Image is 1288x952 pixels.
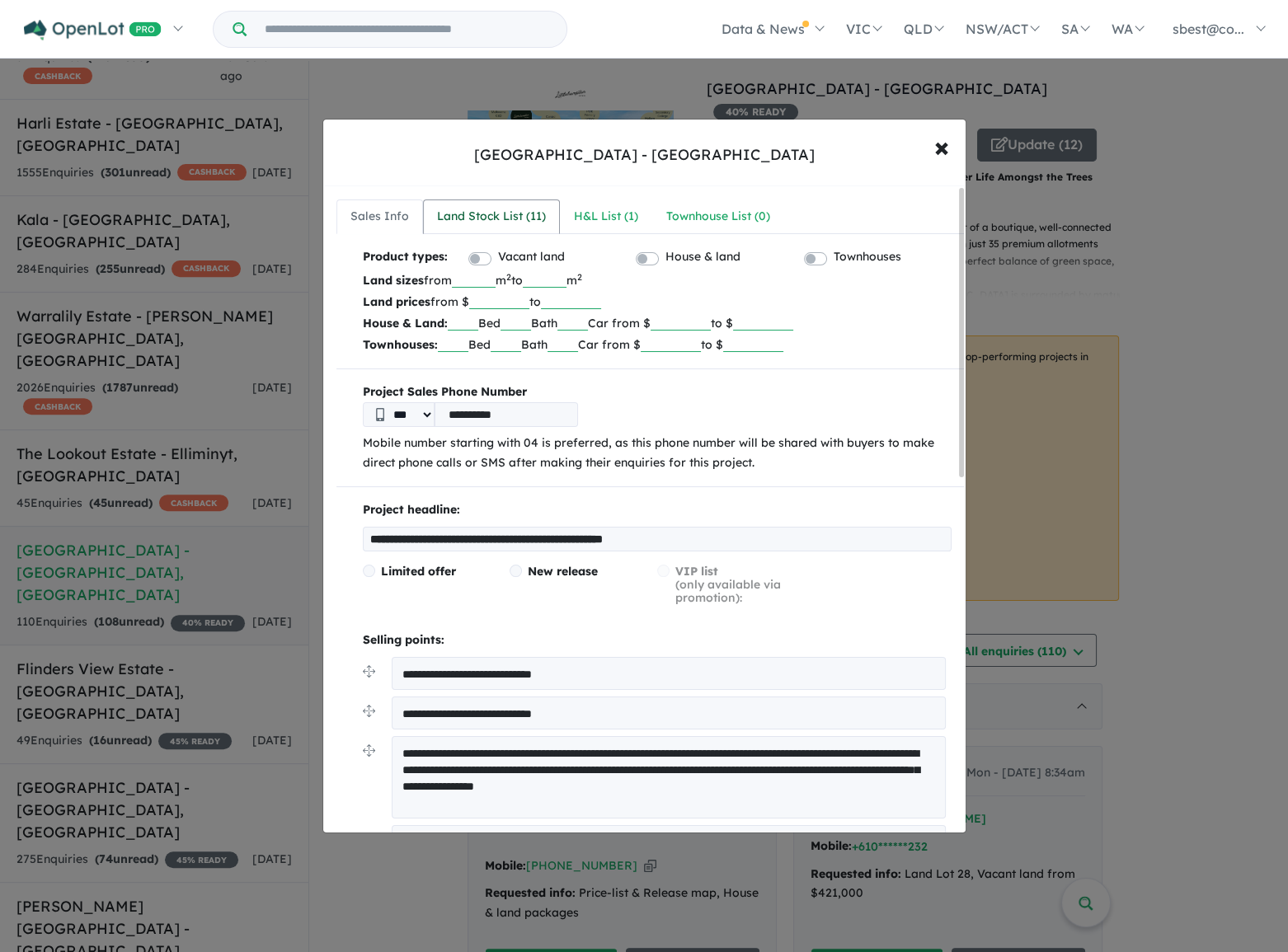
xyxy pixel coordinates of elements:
[934,129,949,164] span: ×
[350,207,409,227] div: Sales Info
[363,247,448,270] b: Product types:
[363,270,952,291] p: from m to m
[474,144,815,166] div: [GEOGRAPHIC_DATA] - [GEOGRAPHIC_DATA]
[363,500,952,520] p: Project headline:
[1173,21,1244,37] span: sbest@co...
[834,247,901,267] label: Townhouses
[577,271,582,283] sup: 2
[250,12,563,47] input: Try estate name, suburb, builder or developer
[363,316,448,331] b: House & Land:
[363,334,952,355] p: Bed Bath Car from $ to $
[363,294,430,309] b: Land prices
[24,20,162,40] img: Openlot PRO Logo White
[498,247,565,267] label: Vacant land
[363,665,375,678] img: drag.svg
[528,564,598,579] span: New release
[506,271,511,283] sup: 2
[665,247,740,267] label: House & land
[574,207,638,227] div: H&L List ( 1 )
[363,705,375,717] img: drag.svg
[666,207,770,227] div: Townhouse List ( 0 )
[363,337,438,352] b: Townhouses:
[363,631,952,650] p: Selling points:
[376,408,384,421] img: Phone icon
[437,207,546,227] div: Land Stock List ( 11 )
[363,382,952,402] b: Project Sales Phone Number
[363,744,375,757] img: drag.svg
[363,312,952,334] p: Bed Bath Car from $ to $
[363,273,424,288] b: Land sizes
[381,564,456,579] span: Limited offer
[363,291,952,312] p: from $ to
[363,434,952,473] p: Mobile number starting with 04 is preferred, as this phone number will be shared with buyers to m...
